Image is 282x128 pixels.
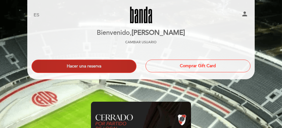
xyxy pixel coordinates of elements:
i: person [241,10,248,18]
button: person [241,10,248,19]
button: Hacer una reserva [32,60,136,73]
a: Banda [103,7,179,23]
button: Comprar Gift Card [146,60,250,72]
button: Cambiar usuario [124,40,159,45]
h2: Bienvenido, [97,29,185,37]
span: [PERSON_NAME] [132,29,185,37]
